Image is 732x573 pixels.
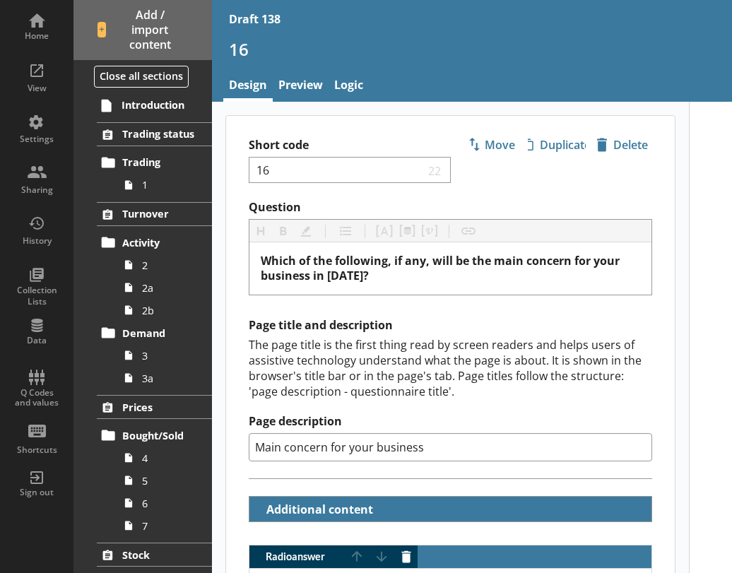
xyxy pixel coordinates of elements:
[142,304,196,317] span: 2b
[119,174,212,196] a: 1
[122,326,197,340] span: Demand
[12,335,61,346] div: Data
[122,98,197,112] span: Introduction
[223,71,273,102] a: Design
[12,285,61,307] div: Collection Lists
[12,388,61,408] div: Q Codes and values
[329,71,369,102] a: Logic
[73,202,212,389] li: TurnoverActivity22a2bDemand33a
[122,548,197,562] span: Stock
[142,474,196,488] span: 5
[249,138,450,153] label: Short code
[12,83,61,94] div: View
[12,134,61,145] div: Settings
[97,122,212,146] a: Trading status
[103,424,212,537] li: Bought/Sold4567
[12,235,61,247] div: History
[97,202,212,226] a: Turnover
[249,552,346,562] span: Radio answer
[119,469,212,492] a: 5
[97,424,212,447] a: Bought/Sold
[12,184,61,196] div: Sharing
[528,134,586,156] span: Duplicate
[142,178,196,191] span: 1
[119,299,212,321] a: 2b
[142,519,196,533] span: 7
[12,444,61,456] div: Shortcuts
[73,395,212,537] li: PricesBought/Sold4567
[103,321,212,389] li: Demand33a
[122,207,197,220] span: Turnover
[261,253,622,283] span: Which of the following, if any, will be the main concern for your business in [DATE]?
[73,122,212,196] li: Trading statusTrading1
[122,429,197,442] span: Bought/Sold
[94,66,189,88] button: Close all sections
[98,8,189,52] span: Add / import content
[395,545,418,568] button: Delete answer
[119,367,212,389] a: 3a
[119,344,212,367] a: 3
[249,414,652,429] label: Page description
[122,127,197,141] span: Trading status
[103,151,212,196] li: Trading1
[425,163,444,177] span: 22
[261,254,640,283] div: Question
[119,276,212,299] a: 2a
[142,259,196,272] span: 2
[255,497,376,521] button: Additional content
[119,447,212,469] a: 4
[229,11,281,27] div: Draft 138
[142,281,196,295] span: 2a
[273,71,329,102] a: Preview
[97,543,212,567] a: Stock
[103,231,212,321] li: Activity22a2b
[142,349,196,362] span: 3
[122,236,197,249] span: Activity
[593,134,651,156] span: Delete
[462,133,521,157] button: Move
[142,372,196,385] span: 3a
[249,318,652,333] h2: Page title and description
[527,133,586,157] button: Duplicate
[122,401,197,414] span: Prices
[96,94,212,117] a: Introduction
[142,497,196,510] span: 6
[97,231,212,254] a: Activity
[142,451,196,465] span: 4
[97,395,212,419] a: Prices
[463,134,521,156] span: Move
[119,492,212,514] a: 6
[119,514,212,537] a: 7
[119,254,212,276] a: 2
[122,155,197,169] span: Trading
[249,337,652,399] div: The page title is the first thing read by screen readers and helps users of assistive technology ...
[249,200,652,215] label: Question
[97,151,212,174] a: Trading
[592,133,651,157] button: Delete
[12,30,61,42] div: Home
[12,487,61,498] div: Sign out
[97,321,212,344] a: Demand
